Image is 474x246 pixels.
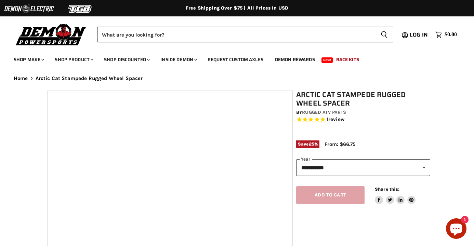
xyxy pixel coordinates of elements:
input: Search [97,27,375,42]
span: Log in [410,30,428,39]
span: Arctic Cat Stampede Rugged Wheel Spacer [36,76,143,81]
span: $0.00 [445,31,457,38]
img: Demon Powersports [14,22,89,46]
a: Shop Product [50,53,97,67]
ul: Main menu [9,50,455,67]
span: Rated 5.0 out of 5 stars 1 reviews [296,116,430,123]
span: 25 [309,141,314,147]
img: Demon Electric Logo 2 [3,2,55,15]
span: From: $66.75 [325,141,356,147]
span: 1 reviews [327,117,344,123]
a: Home [14,76,28,81]
aside: Share this: [375,186,416,204]
a: Shop Make [9,53,48,67]
a: Request Custom Axles [202,53,268,67]
span: Save % [296,140,319,148]
button: Search [375,27,393,42]
a: Shop Discounted [99,53,154,67]
img: TGB Logo 2 [55,2,106,15]
a: Log in [407,32,432,38]
span: Share this: [375,187,399,192]
a: Demon Rewards [270,53,320,67]
a: $0.00 [432,30,460,40]
select: year [296,159,430,176]
div: by [296,109,430,116]
a: Race Kits [331,53,364,67]
span: New! [321,57,333,63]
a: Inside Demon [155,53,201,67]
h1: Arctic Cat Stampede Rugged Wheel Spacer [296,91,430,108]
a: Rugged ATV Parts [302,109,346,115]
span: review [328,117,344,123]
inbox-online-store-chat: Shopify online store chat [444,218,469,241]
form: Product [97,27,393,42]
